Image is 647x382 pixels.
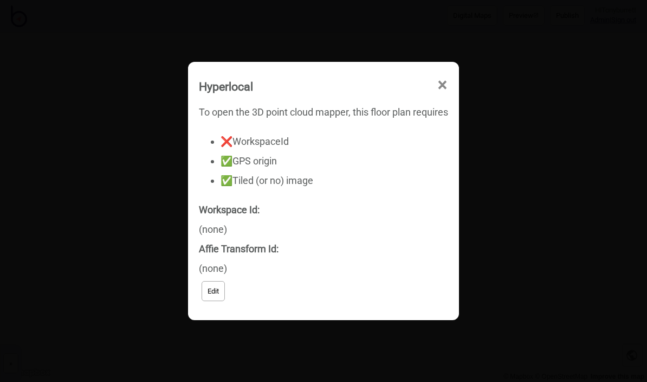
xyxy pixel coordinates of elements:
div: (none) [199,239,448,278]
button: Edit [202,281,225,301]
strong: Workspace Id: [199,204,260,215]
div: To open the 3D point cloud mapper, this floor plan requires [199,103,448,190]
span: × [437,67,448,103]
li: ✅ Tiled (or no) image [221,171,448,190]
div: (none) [199,200,448,239]
div: Hyperlocal [199,75,253,98]
li: ✅ GPS origin [221,151,448,171]
strong: Affie Transform Id: [199,243,279,254]
li: ❌ WorkspaceId [221,132,448,151]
